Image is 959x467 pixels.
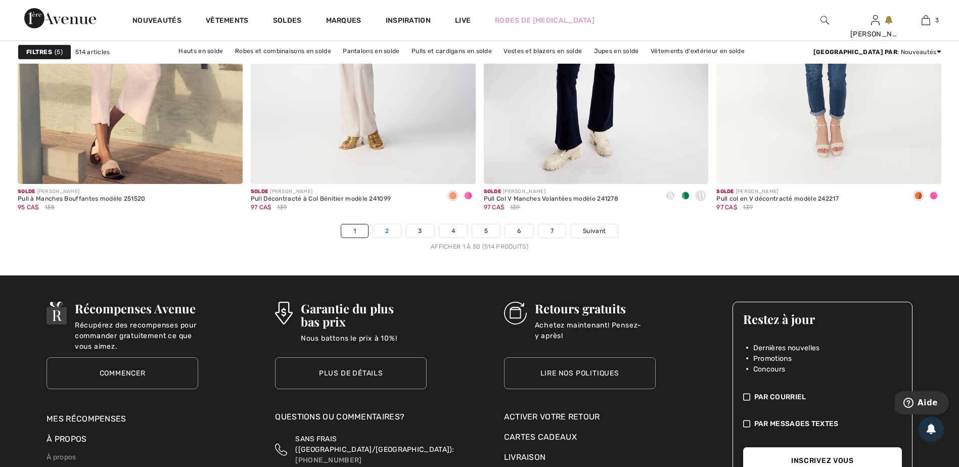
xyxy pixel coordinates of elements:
a: Robes de [MEDICAL_DATA] [495,15,595,26]
div: [PERSON_NAME] [18,188,146,196]
span: Solde [716,189,734,195]
span: 97 CA$ [251,204,271,211]
nav: Page navigation [18,224,941,251]
div: Ultra pink [461,188,476,205]
span: Solde [484,189,501,195]
a: Suivant [571,224,618,238]
div: Pull col en V décontracté modèle 242217 [716,196,839,203]
span: Dernières nouvelles [753,343,820,353]
img: Retours gratuits [504,302,527,324]
div: [PERSON_NAME] [484,188,619,196]
div: Pull Col V Manches Volantées modèle 241278 [484,196,619,203]
h3: Restez à jour [743,312,902,325]
span: 514 articles [75,48,110,57]
strong: [GEOGRAPHIC_DATA] par [813,49,897,56]
a: Pulls et cardigans en solde [406,44,497,58]
div: [PERSON_NAME] [716,188,839,196]
a: Hauts en solde [173,44,228,58]
span: Par messages textes [754,418,839,429]
a: Cartes Cadeaux [504,431,656,443]
a: Soldes [273,16,302,27]
img: Mes infos [871,14,880,26]
h3: Récompenses Avenue [75,302,198,315]
span: 5 [55,48,63,57]
a: Lire nos politiques [504,357,656,389]
span: Suivant [583,226,606,236]
div: À propos [47,433,198,450]
img: check [743,392,750,402]
span: Solde [18,189,35,195]
a: Vêtements d'extérieur en solde [646,44,750,58]
a: Pantalons en solde [338,44,404,58]
span: 139 [743,203,753,212]
span: Promotions [753,353,792,364]
a: Jupes en solde [589,44,644,58]
div: Pull Décontracté à Col Bénitier modèle 241099 [251,196,391,203]
a: À propos [47,453,76,461]
span: SANS FRAIS ([GEOGRAPHIC_DATA]/[GEOGRAPHIC_DATA]): [295,435,454,454]
a: 7 [538,224,566,238]
img: Récompenses Avenue [47,302,67,324]
span: Concours [753,364,785,375]
div: Mandarin [445,188,461,205]
a: Plus de détails [275,357,427,389]
a: Vestes et blazers en solde [498,44,587,58]
p: Achetez maintenant! Pensez-y après! [535,320,656,340]
div: Mandarin [911,188,926,205]
span: 135 [44,203,55,212]
div: Pull à Manches Bouffantes modèle 251520 [18,196,146,203]
a: 3 [901,14,950,26]
div: Vanilla [693,188,708,205]
p: Nous battons le prix à 10%! [301,333,427,353]
a: 6 [505,224,533,238]
div: [PERSON_NAME] [251,188,391,196]
iframe: Ouvre un widget dans lequel vous pouvez trouver plus d’informations [895,391,949,416]
div: Afficher 1 à 50 (514 produits) [18,242,941,251]
div: Vanilla 30 [663,188,678,205]
span: 97 CA$ [716,204,737,211]
a: Livraison [504,452,546,462]
a: Live [455,15,471,26]
span: 3 [935,16,939,25]
span: 139 [510,203,520,212]
span: 97 CA$ [484,204,505,211]
div: Ultra pink [926,188,941,205]
span: Inspiration [386,16,431,27]
strong: Filtres [26,48,52,57]
a: Marques [326,16,361,27]
div: : Nouveautés [813,48,941,57]
div: Island green [678,188,693,205]
a: Se connecter [871,15,880,25]
a: Robes et combinaisons en solde [230,44,336,58]
a: Mes récompenses [47,414,126,424]
img: check [743,418,750,429]
img: Mon panier [922,14,930,26]
span: 139 [277,203,287,212]
h3: Retours gratuits [535,302,656,315]
a: Nouveautés [132,16,181,27]
a: 3 [406,224,434,238]
img: Sans Frais (Canada/EU) [275,434,287,465]
a: Commencer [47,357,198,389]
a: 1 [341,224,368,238]
a: 4 [439,224,467,238]
a: 5 [472,224,500,238]
span: Par Courriel [754,392,806,402]
img: Garantie du plus bas prix [275,302,292,324]
a: [PHONE_NUMBER] [295,456,361,464]
img: 1ère Avenue [24,8,96,28]
a: Vêtements [206,16,249,27]
span: 95 CA$ [18,204,39,211]
div: Questions ou commentaires? [275,411,427,428]
img: recherche [820,14,829,26]
p: Récupérez des recompenses pour commander gratuitement ce que vous aimez. [75,320,198,340]
span: Solde [251,189,268,195]
a: Activer votre retour [504,411,656,423]
div: [PERSON_NAME] [850,29,900,39]
h3: Garantie du plus bas prix [301,302,427,328]
a: 2 [373,224,401,238]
